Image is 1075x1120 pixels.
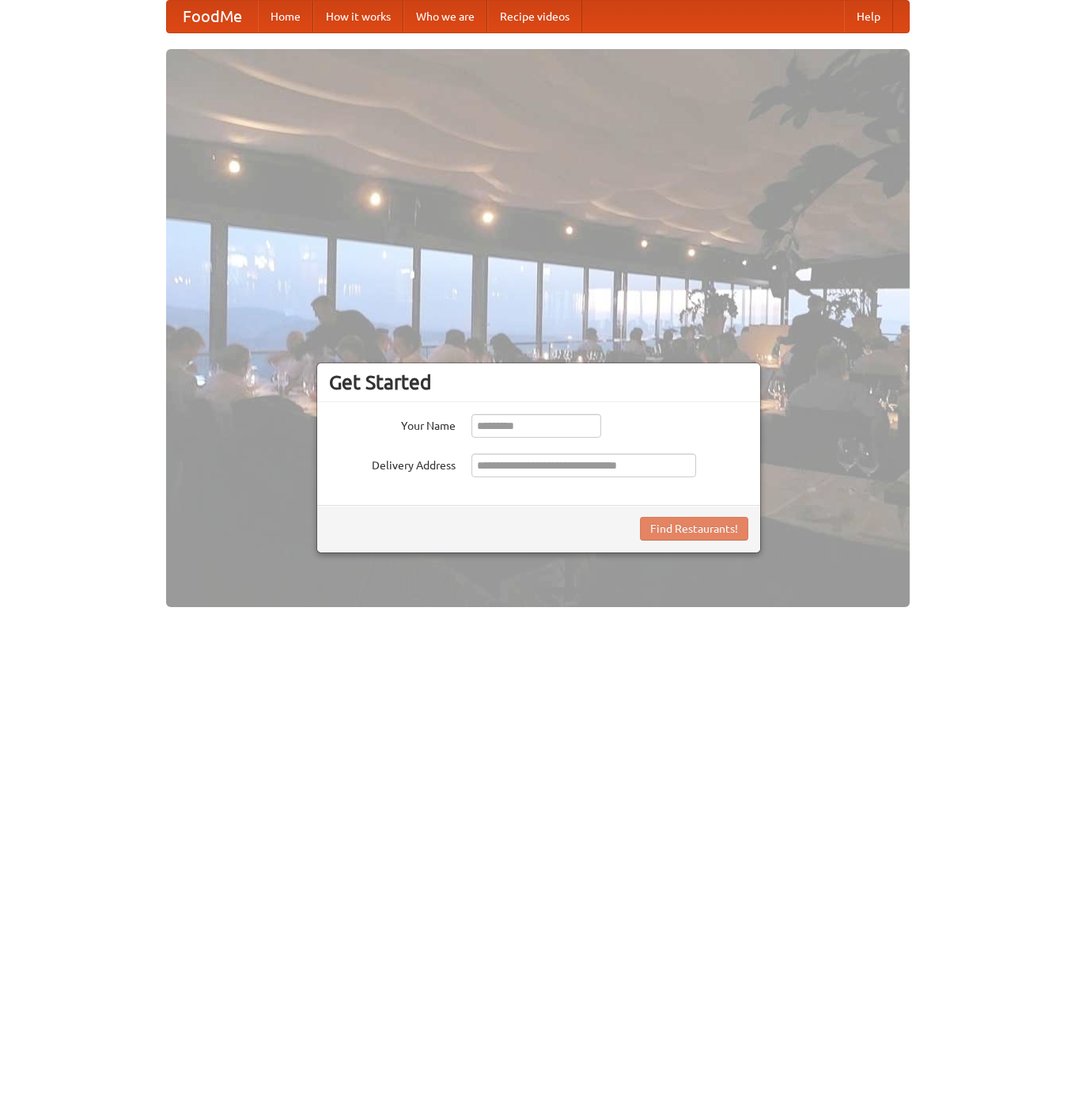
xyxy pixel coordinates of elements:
[329,370,748,394] h3: Get Started
[167,1,258,32] a: FoodMe
[844,1,893,32] a: Help
[329,414,456,434] label: Your Name
[329,454,456,473] label: Delivery Address
[403,1,487,32] a: Who we are
[313,1,403,32] a: How it works
[258,1,313,32] a: Home
[487,1,582,32] a: Recipe videos
[640,517,748,541] button: Find Restaurants!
